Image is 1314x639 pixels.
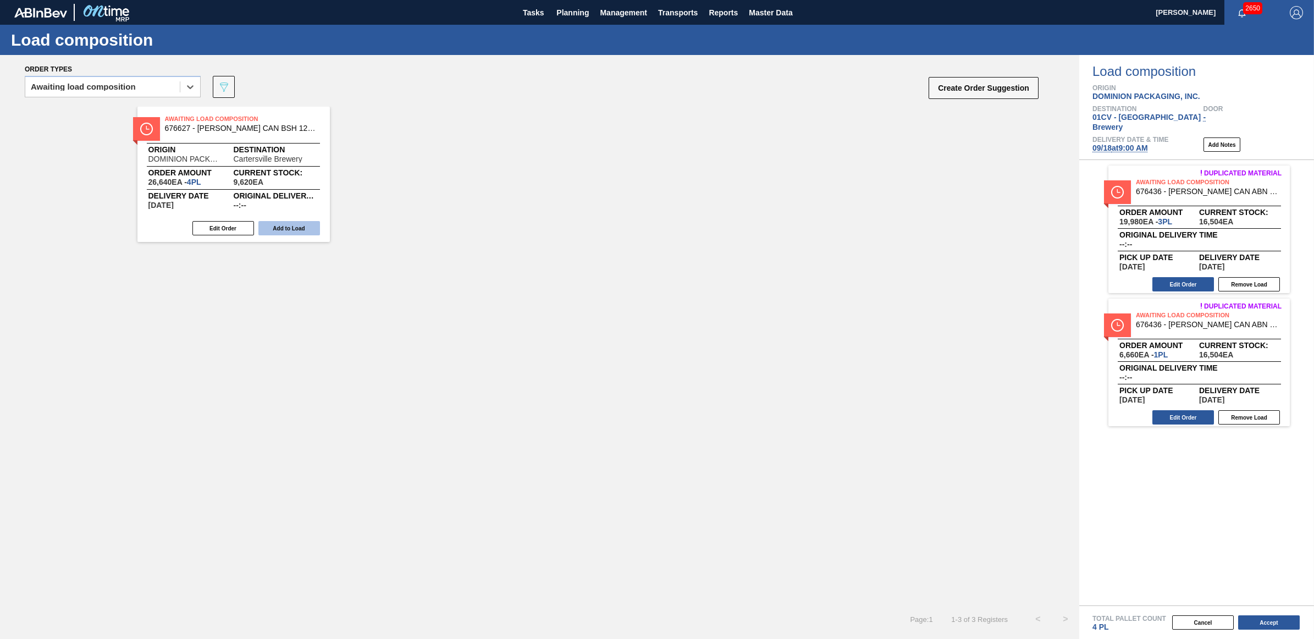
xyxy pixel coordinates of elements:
span: Delivery Date & Time [1092,136,1168,143]
span: --:-- [1119,240,1132,248]
span: 6,660EA-1PL [1119,351,1168,359]
span: Order types [25,65,72,73]
div: Awaiting load composition [31,83,136,91]
span: DOMINION PACKAGING, INC. [148,155,223,163]
span: 3,PL [1158,217,1172,226]
img: TNhmsLtSVTkK8tSr43FrP2fwEKptu5GPRR3wAAAABJRU5ErkJggg== [14,8,67,18]
span: Order amount [148,169,234,176]
span: ,16,504,EA [1199,218,1233,225]
span: 4,PL [187,178,201,186]
span: Cartersville Brewery [234,155,302,163]
button: Edit Order [192,221,254,235]
span: Awaiting Load Composition [1136,310,1290,321]
span: Current Stock: [1199,342,1279,349]
span: 26,640EA-4PL [148,178,201,186]
div: Duplicated material [1108,302,1282,310]
span: 676436 - CARR CAN ABN 12OZ CAN PK 12/12 CAN 0822 [1136,321,1281,329]
span: Awaiting Load Composition [165,113,319,124]
span: Management [600,6,647,19]
span: 1 - 3 of 3 Registers [949,615,1008,624]
button: Add to Load [258,221,320,235]
span: Original delivery time [1119,232,1279,238]
span: Delivery Date [1199,387,1279,394]
img: Logout [1290,6,1303,19]
span: ,09/20/2025, [1199,263,1224,271]
button: Edit Order [1152,277,1214,291]
span: Pick up Date [1119,387,1199,394]
button: < [1024,605,1052,633]
span: ,16,504,EA [1199,351,1233,359]
span: Reports [709,6,738,19]
img: status [1111,186,1124,199]
span: 1,PL [1154,350,1168,359]
span: Duplicated materialstatusAwaiting Load Composition676436 - [PERSON_NAME] CAN ABN 12OZ CAN PK 12/1... [1079,160,1314,293]
img: status [1111,319,1124,332]
span: Duplicated materialstatusAwaiting Load Composition676436 - [PERSON_NAME] CAN ABN 12OZ CAN PK 12/1... [1079,293,1314,426]
span: 2650 [1243,2,1262,14]
span: DOMINION PACKAGING, INC. [1092,92,1200,101]
span: Order amount [1119,342,1199,349]
div: Duplicated material [1108,169,1282,177]
span: ,09/19/2025, [1199,396,1224,404]
button: Edit Order [1152,410,1214,425]
button: Add Notes [1203,137,1240,152]
button: Remove Load [1218,410,1280,425]
button: Accept [1238,615,1300,630]
span: 09/19/2025 [148,201,174,209]
button: > [1052,605,1079,633]
span: ,9,620,EA, [234,178,264,186]
span: - [1203,113,1206,122]
span: Original delivery time [234,192,319,199]
button: Remove Load [1218,277,1280,291]
span: ,09/18/2025 [1119,396,1145,404]
span: 19,980EA-3PL [1119,218,1172,225]
span: --:-- [234,201,246,209]
span: Transports [658,6,698,19]
span: Load composition [1092,65,1314,78]
span: 676436 - CARR CAN ABN 12OZ CAN PK 12/12 CAN 0822 [1136,188,1281,196]
span: Origin [148,146,234,153]
span: ,09/19/2025 [1119,263,1145,271]
span: 09/18 at 9:00 AM [1092,144,1148,152]
button: Create Order Suggestion [929,77,1039,99]
img: status [140,123,153,135]
span: Current Stock: [234,169,319,176]
span: Origin [1092,85,1314,91]
span: Original delivery time [1119,365,1279,371]
span: Destination [234,146,319,153]
span: --:-- [1119,373,1132,381]
span: Planning [556,6,589,19]
button: Cancel [1172,615,1234,630]
span: Current Stock: [1199,209,1279,216]
span: Pick up Date [1119,254,1199,261]
span: Page : 1 [910,615,932,624]
span: Awaiting Load Composition [1136,177,1290,188]
span: Tasks [521,6,545,19]
span: Master Data [749,6,792,19]
button: Notifications [1224,5,1260,20]
span: Order amount [1119,209,1199,216]
span: Destination [1092,106,1203,112]
span: 676627 - CARR CAN BSH 12OZ CAN PK 12/12 CAN 0123 [165,124,319,133]
span: statusAwaiting Load Composition676627 - [PERSON_NAME] CAN BSH 12OZ CAN PK 12/12 CAN 0123OriginDOM... [137,107,330,242]
span: Delivery Date [1199,254,1279,261]
h1: Load composition [11,34,206,46]
span: Delivery Date [148,192,234,199]
span: 01CV - [GEOGRAPHIC_DATA] Brewery [1092,113,1201,131]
